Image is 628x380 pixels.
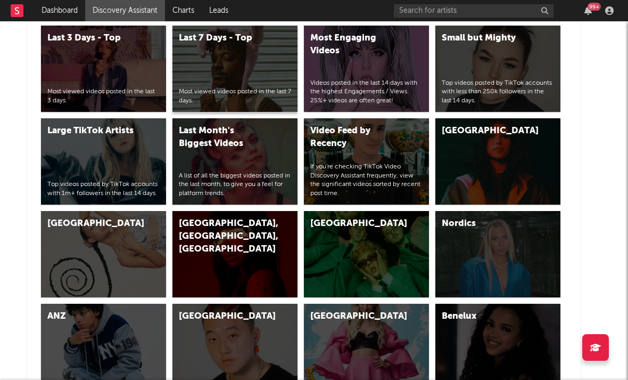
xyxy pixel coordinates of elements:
[310,310,400,323] div: [GEOGRAPHIC_DATA]
[435,118,560,205] a: [GEOGRAPHIC_DATA]
[179,87,291,106] div: Most viewed videos posted in the last 7 days.
[179,310,269,323] div: [GEOGRAPHIC_DATA]
[588,3,601,11] div: 99 +
[47,125,137,138] div: Large TikTok Artists
[584,6,592,15] button: 99+
[179,32,269,45] div: Last 7 Days - Top
[442,310,532,323] div: Benelux
[310,163,423,198] div: If you're checking TikTok Video Discovery Assistant frequently, view the significant videos sorte...
[442,79,554,106] div: Top videos posted by TikTok accounts with less than 250k followers in the last 14 days.
[47,310,137,323] div: ANZ
[310,32,400,58] div: Most Engaging Videos
[179,172,291,198] div: A list of all the biggest videos posted in the last month, to give you a feel for platform trends.
[310,217,400,230] div: [GEOGRAPHIC_DATA]
[47,87,160,106] div: Most viewed videos posted in the last 3 days.
[435,211,560,297] a: Nordics
[47,217,137,230] div: [GEOGRAPHIC_DATA]
[179,125,269,150] div: Last Month's Biggest Videos
[394,4,553,18] input: Search for artists
[172,26,298,112] a: Last 7 Days - TopMost viewed videos posted in the last 7 days.
[442,32,532,45] div: Small but Mighty
[47,180,160,198] div: Top videos posted by TikTok accounts with 1m+ followers in the last 14 days.
[172,118,298,205] a: Last Month's Biggest VideosA list of all the biggest videos posted in the last month, to give you...
[442,217,532,230] div: Nordics
[310,79,423,106] div: Videos posted in the last 14 days with the highest Engagements / Views. 25%+ videos are often great!
[179,217,269,256] div: [GEOGRAPHIC_DATA], [GEOGRAPHIC_DATA], [GEOGRAPHIC_DATA]
[442,125,532,138] div: [GEOGRAPHIC_DATA]
[304,26,429,112] a: Most Engaging VideosVideos posted in the last 14 days with the highest Engagements / Views. 25%+ ...
[41,26,166,112] a: Last 3 Days - TopMost viewed videos posted in the last 3 days.
[310,125,400,150] div: Video Feed by Recency
[304,211,429,297] a: [GEOGRAPHIC_DATA]
[172,211,298,297] a: [GEOGRAPHIC_DATA], [GEOGRAPHIC_DATA], [GEOGRAPHIC_DATA]
[47,32,137,45] div: Last 3 Days - Top
[41,118,166,205] a: Large TikTok ArtistsTop videos posted by TikTok accounts with 1m+ followers in the last 14 days.
[304,118,429,205] a: Video Feed by RecencyIf you're checking TikTok Video Discovery Assistant frequently, view the sig...
[41,211,166,297] a: [GEOGRAPHIC_DATA]
[435,26,560,112] a: Small but MightyTop videos posted by TikTok accounts with less than 250k followers in the last 14...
